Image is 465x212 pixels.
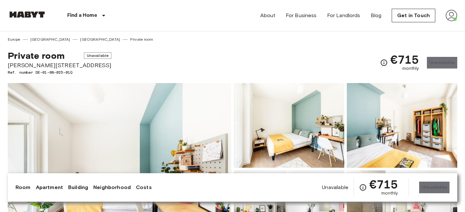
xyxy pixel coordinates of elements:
[260,12,275,19] a: About
[347,83,457,168] img: Picture of unit DE-01-08-025-01Q
[84,52,112,59] span: Unavailable
[68,184,88,191] a: Building
[392,9,435,22] a: Get in Touch
[67,12,97,19] p: Find a Home
[369,178,398,190] span: €715
[30,37,70,42] a: [GEOGRAPHIC_DATA]
[8,37,20,42] a: Europe
[380,59,388,67] svg: Check cost overview for full price breakdown. Please note that discounts apply to new joiners onl...
[8,11,46,18] img: Habyt
[8,69,111,75] span: Ref. number DE-01-08-025-01Q
[36,184,63,191] a: Apartment
[130,37,153,42] a: Private room
[402,65,419,72] span: monthly
[381,190,398,196] span: monthly
[8,50,65,61] span: Private room
[322,184,348,191] span: Unavailable
[390,54,419,65] span: €715
[359,184,367,191] svg: Check cost overview for full price breakdown. Please note that discounts apply to new joiners onl...
[234,83,344,168] img: Picture of unit DE-01-08-025-01Q
[327,12,360,19] a: For Landlords
[371,12,382,19] a: Blog
[15,184,31,191] a: Room
[80,37,120,42] a: [GEOGRAPHIC_DATA]
[93,184,131,191] a: Neighborhood
[8,61,111,69] span: [PERSON_NAME][STREET_ADDRESS]
[136,184,152,191] a: Costs
[446,10,457,21] img: avatar
[286,12,317,19] a: For Business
